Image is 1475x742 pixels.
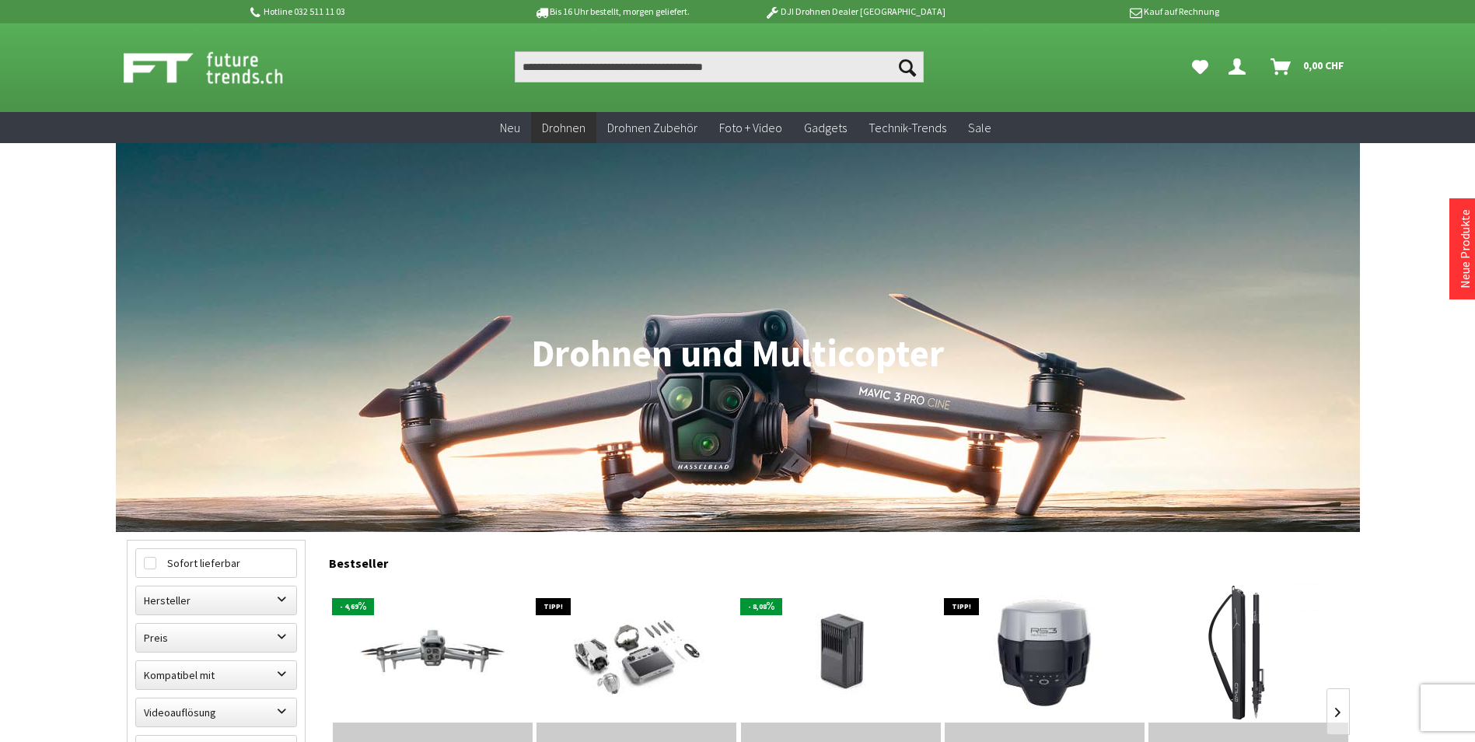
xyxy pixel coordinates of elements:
span: Neu [500,120,520,135]
p: Hotline 032 511 11 03 [248,2,491,21]
a: Gadgets [793,112,858,144]
label: Videoauflösung [136,698,296,726]
span: Technik-Trends [869,120,946,135]
a: Neue Produkte [1457,209,1473,289]
img: REACH RS3 von Emlid - GNSS-Empfänger mit Neigungssensor [974,583,1114,723]
h1: Drohnen und Multicopter [127,334,1349,373]
a: Warenkorb [1264,51,1352,82]
span: Sale [968,120,991,135]
a: Dein Konto [1222,51,1258,82]
div: Bestseller [329,540,1349,579]
p: Bis 16 Uhr bestellt, morgen geliefert. [491,2,733,21]
label: Sofort lieferbar [136,549,296,577]
a: Meine Favoriten [1184,51,1216,82]
img: DJI Enterprise Matrice 350 Akku TB65 [753,583,928,723]
span: Drohnen [542,120,585,135]
a: Foto + Video [708,112,793,144]
a: Drohnen [531,112,596,144]
span: Gadgets [804,120,847,135]
a: Technik-Trends [858,112,957,144]
span: Foto + Video [719,120,782,135]
a: Sale [957,112,1002,144]
label: Kompatibel mit [136,661,296,689]
button: Suchen [891,51,924,82]
p: Kauf auf Rechnung [977,2,1219,21]
input: Produkt, Marke, Kategorie, EAN, Artikelnummer… [515,51,924,82]
p: DJI Drohnen Dealer [GEOGRAPHIC_DATA] [733,2,976,21]
img: DJI Mini 4 Pro [549,583,724,723]
a: Neu [489,112,531,144]
img: Pole Emlid Hold - Teleskopstange mit Handyhalterung, 1.80m [1179,583,1319,723]
a: Drohnen Zubehör [596,112,708,144]
label: Hersteller [136,586,296,614]
span: Drohnen Zubehör [607,120,697,135]
label: Preis [136,624,296,652]
span: 0,00 CHF [1303,53,1344,78]
img: Shop Futuretrends - zur Startseite wechseln [124,48,317,87]
img: DJI Matrice 4T [333,596,533,709]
